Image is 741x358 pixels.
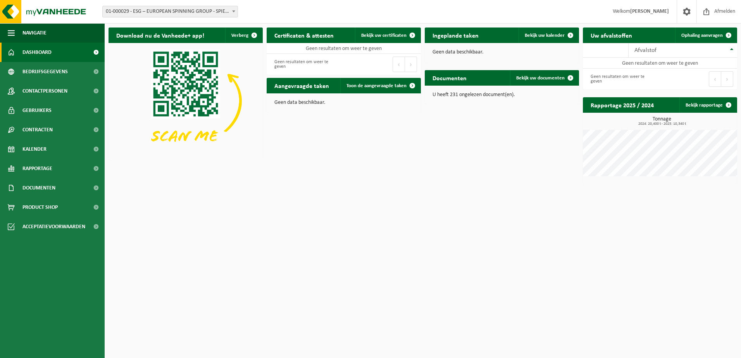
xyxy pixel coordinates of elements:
span: 01-000029 - ESG – EUROPEAN SPINNING GROUP - SPIERE-HELKIJN [102,6,238,17]
span: 01-000029 - ESG – EUROPEAN SPINNING GROUP - SPIERE-HELKIJN [103,6,238,17]
a: Bekijk uw kalender [519,28,578,43]
p: Geen data beschikbaar. [274,100,413,105]
span: Gebruikers [22,101,52,120]
span: Contactpersonen [22,81,67,101]
span: Contracten [22,120,53,139]
span: Acceptatievoorwaarden [22,217,85,236]
span: Bekijk uw kalender [525,33,565,38]
span: 2024: 20,400 t - 2025: 10,340 t [587,122,737,126]
p: Geen data beschikbaar. [433,50,571,55]
span: Product Shop [22,198,58,217]
span: Dashboard [22,43,52,62]
span: Verberg [231,33,248,38]
button: Previous [709,71,721,87]
h3: Tonnage [587,117,737,126]
span: Kalender [22,139,47,159]
h2: Rapportage 2025 / 2024 [583,97,662,112]
span: Navigatie [22,23,47,43]
button: Next [405,57,417,72]
span: Documenten [22,178,55,198]
h2: Certificaten & attesten [267,28,341,43]
span: Bekijk uw documenten [516,76,565,81]
a: Bekijk rapportage [679,97,736,113]
img: Download de VHEPlus App [109,43,263,159]
td: Geen resultaten om weer te geven [267,43,421,54]
a: Ophaling aanvragen [675,28,736,43]
strong: [PERSON_NAME] [630,9,669,14]
div: Geen resultaten om weer te geven [271,56,340,73]
button: Next [721,71,733,87]
span: Bekijk uw certificaten [361,33,407,38]
button: Previous [393,57,405,72]
h2: Aangevraagde taken [267,78,337,93]
iframe: chat widget [4,341,129,358]
span: Rapportage [22,159,52,178]
a: Bekijk uw certificaten [355,28,420,43]
h2: Uw afvalstoffen [583,28,640,43]
a: Bekijk uw documenten [510,70,578,86]
td: Geen resultaten om weer te geven [583,58,737,69]
h2: Download nu de Vanheede+ app! [109,28,212,43]
h2: Documenten [425,70,474,85]
span: Ophaling aanvragen [681,33,723,38]
div: Geen resultaten om weer te geven [587,71,656,88]
a: Toon de aangevraagde taken [340,78,420,93]
button: Verberg [225,28,262,43]
h2: Ingeplande taken [425,28,486,43]
span: Toon de aangevraagde taken [346,83,407,88]
span: Afvalstof [634,47,657,53]
p: U heeft 231 ongelezen document(en). [433,92,571,98]
span: Bedrijfsgegevens [22,62,68,81]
